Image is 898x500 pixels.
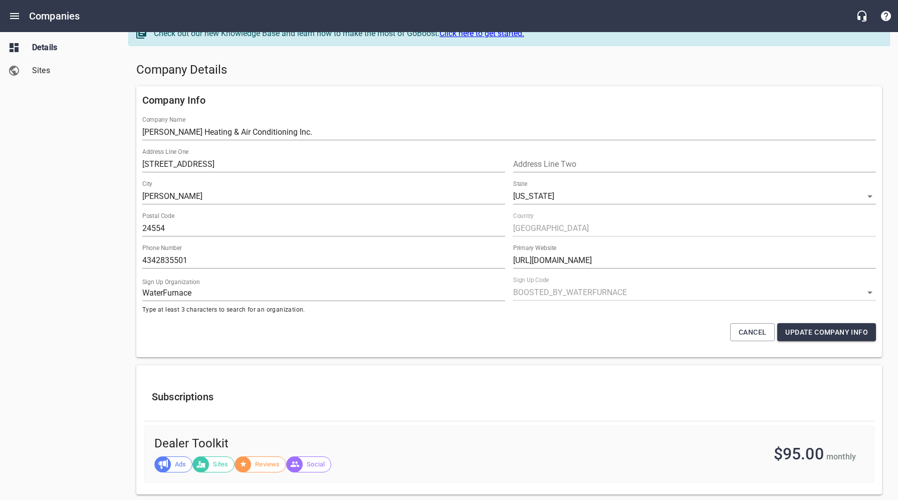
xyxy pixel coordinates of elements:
[142,92,876,108] h6: Company Info
[32,65,108,77] span: Sites
[3,4,27,28] button: Open drawer
[513,277,549,283] label: Sign Up Code
[142,305,505,315] span: Type at least 3 characters to search for an organization.
[142,181,152,187] label: City
[439,29,524,38] a: Click here to get started.
[850,4,874,28] button: Live Chat
[154,456,192,472] div: Ads
[136,62,882,78] h5: Company Details
[249,459,286,469] span: Reviews
[29,8,80,24] h6: Companies
[142,149,188,155] label: Address Line One
[513,213,534,219] label: Country
[785,326,868,339] span: Update Company Info
[826,452,856,461] span: monthly
[730,323,775,342] button: Cancel
[874,4,898,28] button: Support Portal
[739,326,766,339] span: Cancel
[32,42,108,54] span: Details
[154,28,879,40] div: Check out our new Knowledge Base and learn how to make the most of GoBoost.
[286,456,331,472] div: Social
[142,213,174,219] label: Postal Code
[142,285,505,301] input: Start typing to search organizations
[154,436,545,452] span: Dealer Toolkit
[142,117,185,123] label: Company Name
[142,245,182,251] label: Phone Number
[301,459,331,469] span: Social
[777,323,876,342] button: Update Company Info
[774,444,824,463] span: $95.00
[169,459,192,469] span: Ads
[207,459,234,469] span: Sites
[235,456,286,472] div: Reviews
[192,456,235,472] div: Sites
[513,181,527,187] label: State
[513,245,556,251] label: Primary Website
[152,389,866,405] h6: Subscriptions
